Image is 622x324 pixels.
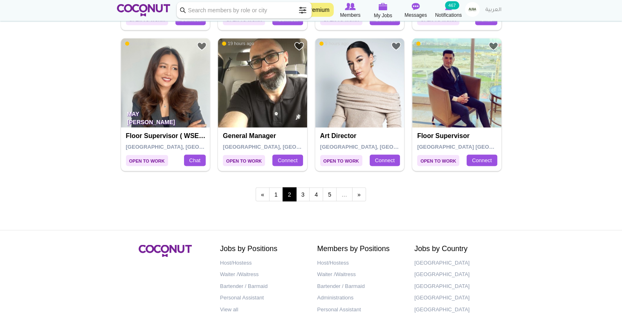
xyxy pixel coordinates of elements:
[445,3,452,10] img: Notifications
[317,257,402,269] a: Host/Hostess
[317,245,402,253] h2: Members by Positions
[184,154,206,166] a: Chat
[432,2,465,19] a: Notifications Notifications 467
[283,187,296,201] span: 2
[317,304,402,315] a: Personal Assistant
[309,187,323,201] a: 4
[340,11,360,19] span: Members
[220,304,305,315] a: View all
[414,292,499,304] a: [GEOGRAPHIC_DATA]
[117,4,171,16] img: Home
[352,187,366,201] a: next ›
[223,132,304,140] h4: General Manager
[336,187,353,201] span: …
[414,280,499,292] a: [GEOGRAPHIC_DATA]
[345,3,355,10] img: Browse Members
[416,41,448,46] span: 19 hours ago
[334,2,367,19] a: Browse Members Members
[435,11,462,19] span: Notifications
[293,3,334,17] a: Go Premium
[323,187,337,201] a: 5
[467,154,497,166] a: Connect
[320,132,402,140] h4: Art Director
[294,41,304,51] a: Add to Favourites
[222,41,254,46] span: 19 hours ago
[296,187,310,201] a: 3
[125,41,155,46] span: 4 hours ago
[223,155,265,166] span: Open to Work
[126,155,168,166] span: Open to Work
[488,41,498,51] a: Add to Favourites
[139,245,192,257] img: Coconut
[370,154,400,166] a: Connect
[317,292,402,304] a: Administrations
[481,2,505,18] a: العربية
[121,104,210,127] p: May [PERSON_NAME]
[126,132,207,140] h4: Floor Supervisor ( WSET Level 2 For Wine Certified)
[320,143,437,150] span: [GEOGRAPHIC_DATA], [GEOGRAPHIC_DATA]
[269,187,283,201] a: 1
[317,280,402,292] a: Bartender / Barmaid
[320,155,362,166] span: Open to Work
[223,143,339,150] span: [GEOGRAPHIC_DATA], [GEOGRAPHIC_DATA]
[414,304,499,315] a: [GEOGRAPHIC_DATA]
[220,292,305,304] a: Personal Assistant
[404,11,427,19] span: Messages
[220,245,305,253] h2: Jobs by Positions
[414,268,499,280] a: [GEOGRAPHIC_DATA]
[400,2,432,19] a: Messages Messages
[417,155,459,166] span: Open to Work
[379,3,388,10] img: My Jobs
[374,11,392,20] span: My Jobs
[414,245,499,253] h2: Jobs by Country
[367,2,400,20] a: My Jobs My Jobs
[319,41,349,46] span: 9 hours ago
[126,143,243,150] span: [GEOGRAPHIC_DATA], [GEOGRAPHIC_DATA]
[414,257,499,269] a: [GEOGRAPHIC_DATA]
[417,132,498,140] h4: Floor Supervisor
[220,268,305,280] a: Waiter /Waitress
[256,187,269,201] a: ‹ previous
[317,268,402,280] a: Waiter /Waitress
[417,143,532,150] span: [GEOGRAPHIC_DATA] [GEOGRAPHIC_DATA]
[445,1,459,9] small: 467
[220,280,305,292] a: Bartender / Barmaid
[412,3,420,10] img: Messages
[220,257,305,269] a: Host/Hostess
[391,41,401,51] a: Add to Favourites
[177,2,312,18] input: Search members by role or city
[272,154,303,166] a: Connect
[197,41,207,51] a: Add to Favourites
